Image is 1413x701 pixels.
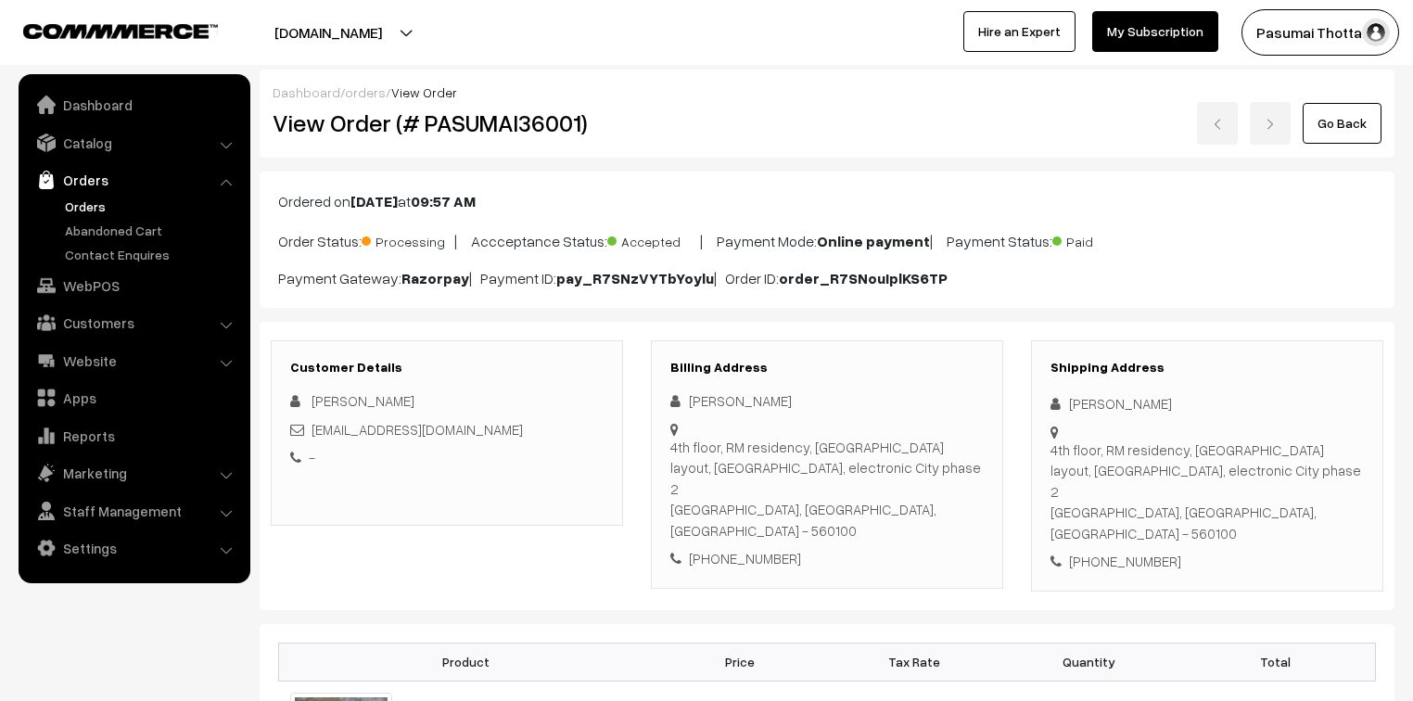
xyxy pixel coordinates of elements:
a: Staff Management [23,494,244,528]
th: Tax Rate [827,643,1001,681]
a: Dashboard [23,88,244,121]
span: Processing [362,227,454,251]
a: Abandoned Cart [60,221,244,240]
h2: View Order (# PASUMAI36001) [273,108,624,137]
p: Order Status: | Accceptance Status: | Payment Mode: | Payment Status: [278,227,1376,252]
a: WebPOS [23,269,244,302]
th: Product [279,643,653,681]
div: [PHONE_NUMBER] [670,548,984,569]
p: Ordered on at [278,190,1376,212]
a: Customers [23,306,244,339]
p: Payment Gateway: | Payment ID: | Order ID: [278,267,1376,289]
a: Contact Enquires [60,245,244,264]
div: [PERSON_NAME] [1050,393,1364,414]
a: [EMAIL_ADDRESS][DOMAIN_NAME] [312,421,523,438]
th: Price [653,643,827,681]
span: View Order [391,84,457,100]
a: Marketing [23,456,244,490]
img: user [1362,19,1390,46]
a: orders [345,84,386,100]
div: [PHONE_NUMBER] [1050,551,1364,572]
div: [PERSON_NAME] [670,390,984,412]
b: order_R7SNouIplKS6TP [779,269,948,287]
span: Paid [1052,227,1145,251]
span: [PERSON_NAME] [312,392,414,409]
a: Apps [23,381,244,414]
a: COMMMERCE [23,19,185,41]
div: - [290,447,604,468]
a: Dashboard [273,84,340,100]
div: 4th floor, RM residency, [GEOGRAPHIC_DATA] layout, [GEOGRAPHIC_DATA], electronic City phase 2 [GE... [1050,440,1364,544]
a: Website [23,344,244,377]
a: Orders [23,163,244,197]
a: Orders [60,197,244,216]
div: 4th floor, RM residency, [GEOGRAPHIC_DATA] layout, [GEOGRAPHIC_DATA], electronic City phase 2 [GE... [670,437,984,542]
b: [DATE] [350,192,398,210]
span: Accepted [607,227,700,251]
th: Quantity [1001,643,1176,681]
a: Hire an Expert [963,11,1076,52]
button: [DOMAIN_NAME] [210,9,447,56]
b: 09:57 AM [411,192,476,210]
th: Total [1176,643,1375,681]
img: COMMMERCE [23,24,218,38]
a: Go Back [1303,103,1381,144]
a: Reports [23,419,244,452]
div: / / [273,83,1381,102]
h3: Billing Address [670,360,984,376]
a: Settings [23,531,244,565]
b: Razorpay [401,269,469,287]
a: My Subscription [1092,11,1218,52]
b: Online payment [817,232,930,250]
b: pay_R7SNzVYTbYoylu [556,269,714,287]
button: Pasumai Thotta… [1241,9,1399,56]
a: Catalog [23,126,244,159]
h3: Shipping Address [1050,360,1364,376]
h3: Customer Details [290,360,604,376]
